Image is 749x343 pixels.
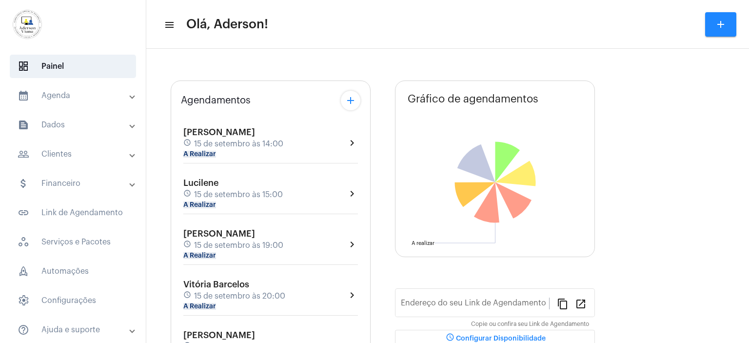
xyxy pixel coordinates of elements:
[183,229,255,238] span: [PERSON_NAME]
[183,179,218,187] span: Lucilene
[10,260,136,283] span: Automações
[194,241,283,250] span: 15 de setembro às 19:00
[18,207,29,219] mat-icon: sidenav icon
[18,148,29,160] mat-icon: sidenav icon
[18,61,29,72] span: sidenav icon
[194,140,283,148] span: 15 de setembro às 14:00
[346,289,358,301] mat-icon: chevron_right
[183,151,216,158] mat-chip: A Realizar
[183,139,192,149] mat-icon: schedule
[18,119,130,131] mat-panel-title: Dados
[412,241,434,246] text: A realizar
[346,239,358,250] mat-icon: chevron_right
[183,202,216,208] mat-chip: A Realizar
[8,5,47,44] img: d7e3195d-0907-1efa-a796-b593d293ae59.png
[715,19,727,30] mat-icon: add
[164,19,174,31] mat-icon: sidenav icon
[6,172,146,195] mat-expansion-panel-header: sidenav iconFinanceiro
[183,128,255,137] span: [PERSON_NAME]
[18,178,29,189] mat-icon: sidenav icon
[183,280,249,289] span: Vitória Barcelos
[18,90,130,101] mat-panel-title: Agenda
[557,298,569,309] mat-icon: content_copy
[18,148,130,160] mat-panel-title: Clientes
[194,190,283,199] span: 15 de setembro às 15:00
[18,119,29,131] mat-icon: sidenav icon
[6,318,146,342] mat-expansion-panel-header: sidenav iconAjuda e suporte
[183,331,255,340] span: [PERSON_NAME]
[183,303,216,310] mat-chip: A Realizar
[18,178,130,189] mat-panel-title: Financeiro
[408,93,538,105] span: Gráfico de agendamentos
[194,292,285,301] span: 15 de setembro às 20:00
[6,142,146,166] mat-expansion-panel-header: sidenav iconClientes
[18,295,29,306] span: sidenav icon
[183,240,192,251] mat-icon: schedule
[181,95,251,106] span: Agendamentos
[10,230,136,254] span: Serviços e Pacotes
[10,55,136,78] span: Painel
[575,298,587,309] mat-icon: open_in_new
[6,113,146,137] mat-expansion-panel-header: sidenav iconDados
[18,324,29,336] mat-icon: sidenav icon
[18,324,130,336] mat-panel-title: Ajuda e suporte
[401,301,549,309] input: Link
[186,17,268,32] span: Olá, Aderson!
[18,265,29,277] span: sidenav icon
[10,201,136,224] span: Link de Agendamento
[444,335,546,342] span: Configurar Disponibilidade
[183,252,216,259] mat-chip: A Realizar
[183,189,192,200] mat-icon: schedule
[10,289,136,312] span: Configurações
[346,188,358,200] mat-icon: chevron_right
[18,236,29,248] span: sidenav icon
[183,291,192,302] mat-icon: schedule
[345,95,356,106] mat-icon: add
[471,321,589,328] mat-hint: Copie ou confira seu Link de Agendamento
[346,137,358,149] mat-icon: chevron_right
[18,90,29,101] mat-icon: sidenav icon
[6,84,146,107] mat-expansion-panel-header: sidenav iconAgenda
